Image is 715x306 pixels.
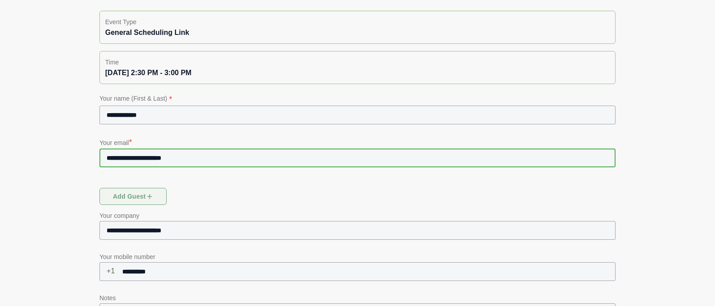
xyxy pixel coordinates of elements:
[99,262,115,280] span: +1
[105,57,610,68] p: Time
[99,93,616,106] p: Your name (First & Last)
[105,27,610,38] div: General Scheduling Link
[105,17,610,27] p: Event Type
[99,293,616,303] p: Notes
[99,136,616,149] p: Your email
[99,251,616,262] p: Your mobile number
[112,188,154,205] span: Add guest
[105,68,610,78] div: [DATE] 2:30 PM - 3:00 PM
[99,188,167,205] button: Add guest
[99,210,616,221] p: Your company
